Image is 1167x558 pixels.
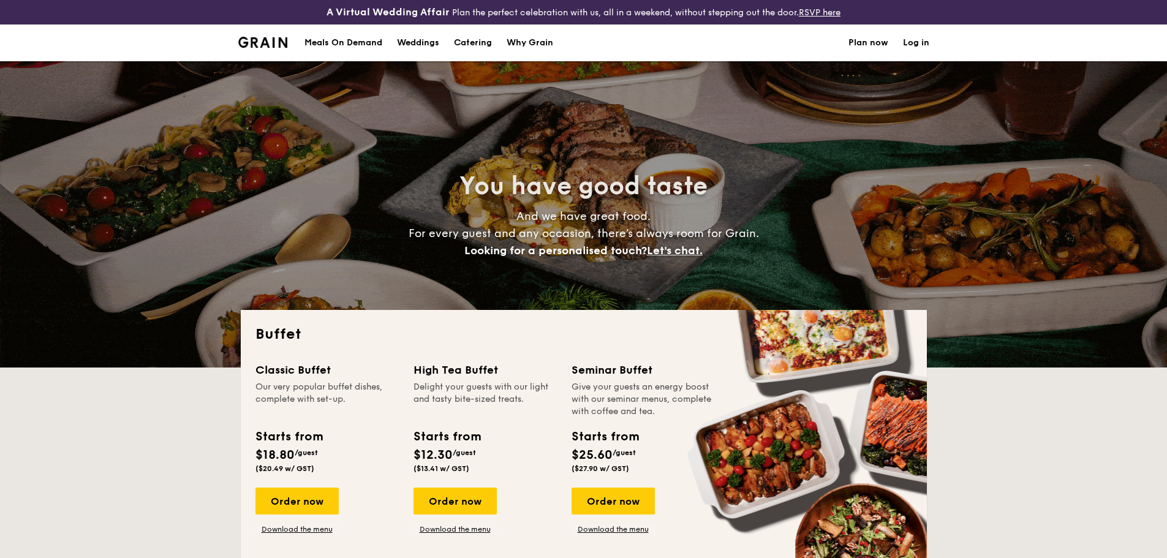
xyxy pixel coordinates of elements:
span: /guest [453,448,476,457]
a: RSVP here [799,7,840,18]
span: /guest [295,448,318,457]
div: Meals On Demand [304,25,382,61]
a: Download the menu [572,524,655,534]
span: ($20.49 w/ GST) [255,464,314,473]
div: Plan the perfect celebration with us, all in a weekend, without stepping out the door. [231,5,937,20]
div: Delight your guests with our light and tasty bite-sized treats. [414,381,557,418]
a: Download the menu [255,524,339,534]
a: Download the menu [414,524,497,534]
span: $25.60 [572,448,613,462]
a: Log in [903,25,929,61]
div: High Tea Buffet [414,361,557,379]
span: Let's chat. [647,244,703,257]
div: Order now [255,488,339,515]
div: Why Grain [507,25,553,61]
a: Weddings [390,25,447,61]
span: You have good taste [459,172,708,201]
div: Starts from [255,428,322,446]
span: And we have great food. For every guest and any occasion, there’s always room for Grain. [409,209,759,257]
span: ($13.41 w/ GST) [414,464,469,473]
a: Why Grain [499,25,561,61]
span: ($27.90 w/ GST) [572,464,629,473]
h4: A Virtual Wedding Affair [327,5,450,20]
span: $18.80 [255,448,295,462]
div: Weddings [397,25,439,61]
div: Order now [572,488,655,515]
div: Give your guests an energy boost with our seminar menus, complete with coffee and tea. [572,381,715,418]
div: Starts from [572,428,638,446]
div: Starts from [414,428,480,446]
h2: Buffet [255,325,912,344]
span: $12.30 [414,448,453,462]
a: Meals On Demand [297,25,390,61]
div: Classic Buffet [255,361,399,379]
span: /guest [613,448,636,457]
div: Seminar Buffet [572,361,715,379]
div: Our very popular buffet dishes, complete with set-up. [255,381,399,418]
h1: Catering [454,25,492,61]
img: Grain [238,37,288,48]
a: Catering [447,25,499,61]
a: Logotype [238,37,288,48]
a: Plan now [848,25,888,61]
div: Order now [414,488,497,515]
span: Looking for a personalised touch? [464,244,647,257]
